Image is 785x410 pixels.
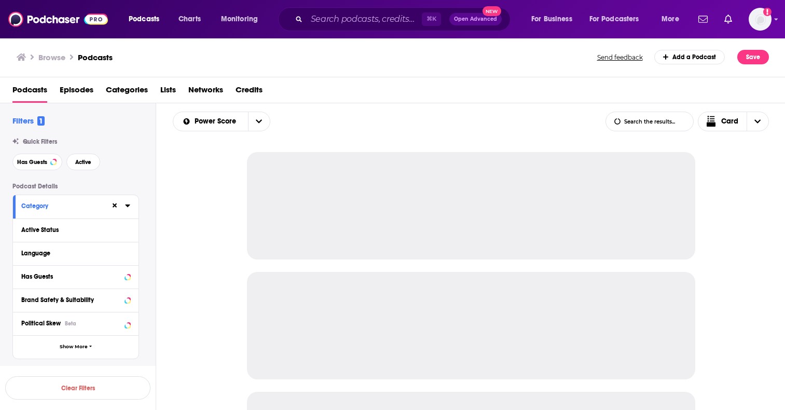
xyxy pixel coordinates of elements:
button: open menu [654,11,692,28]
div: Has Guests [21,273,121,280]
span: For Business [531,12,572,26]
button: Save [737,50,769,64]
img: User Profile [749,8,772,31]
a: Charts [172,11,207,28]
div: Brand Safety & Suitability [21,296,121,304]
button: Open AdvancedNew [449,13,502,25]
button: Has Guests [21,270,130,283]
button: Brand Safety & Suitability [21,293,130,306]
span: Podcasts [129,12,159,26]
a: Credits [236,81,263,103]
button: open menu [173,118,248,125]
button: Language [21,247,130,259]
button: Show profile menu [749,8,772,31]
a: Categories [106,81,148,103]
span: Quick Filters [23,138,57,145]
svg: Add a profile image [763,8,772,16]
a: Episodes [60,81,93,103]
span: New [483,6,501,16]
span: 1 [37,116,45,126]
button: open menu [248,112,270,131]
button: Choose View [698,112,769,131]
button: open menu [121,11,173,28]
span: Power Score [195,118,240,125]
span: Has Guests [17,159,47,165]
button: Send feedback [594,53,646,62]
span: Charts [178,12,201,26]
h2: Choose List sort [173,112,270,131]
span: Active [75,159,91,165]
a: Show notifications dropdown [720,10,736,28]
div: Search podcasts, credits, & more... [288,7,520,31]
a: Podcasts [78,52,113,62]
span: Card [721,118,738,125]
span: Show More [60,344,88,350]
a: Lists [160,81,176,103]
span: Monitoring [221,12,258,26]
a: Add a Podcast [654,50,725,64]
p: Podcast Details [12,183,139,190]
span: Logged in as agoldsmithwissman [749,8,772,31]
button: open menu [214,11,271,28]
h3: Browse [38,52,65,62]
span: For Podcasters [589,12,639,26]
img: Podchaser - Follow, Share and Rate Podcasts [8,9,108,29]
div: Category [21,202,104,210]
button: Active Status [21,223,130,236]
div: Active Status [21,226,123,234]
a: Show notifications dropdown [694,10,712,28]
button: Political SkewBeta [21,317,130,330]
a: Podcasts [12,81,47,103]
div: Beta [65,320,76,327]
button: Active [66,154,100,170]
span: Political Skew [21,320,61,327]
span: More [662,12,679,26]
a: Networks [188,81,223,103]
button: Clear Filters [5,376,150,400]
button: Has Guests [12,154,62,170]
div: Language [21,250,123,257]
span: Open Advanced [454,17,497,22]
button: Category [21,199,111,212]
span: ⌘ K [422,12,441,26]
button: Show More [13,335,139,359]
button: open menu [524,11,585,28]
input: Search podcasts, credits, & more... [307,11,422,28]
button: open menu [583,11,654,28]
h2: Filters [12,116,45,126]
